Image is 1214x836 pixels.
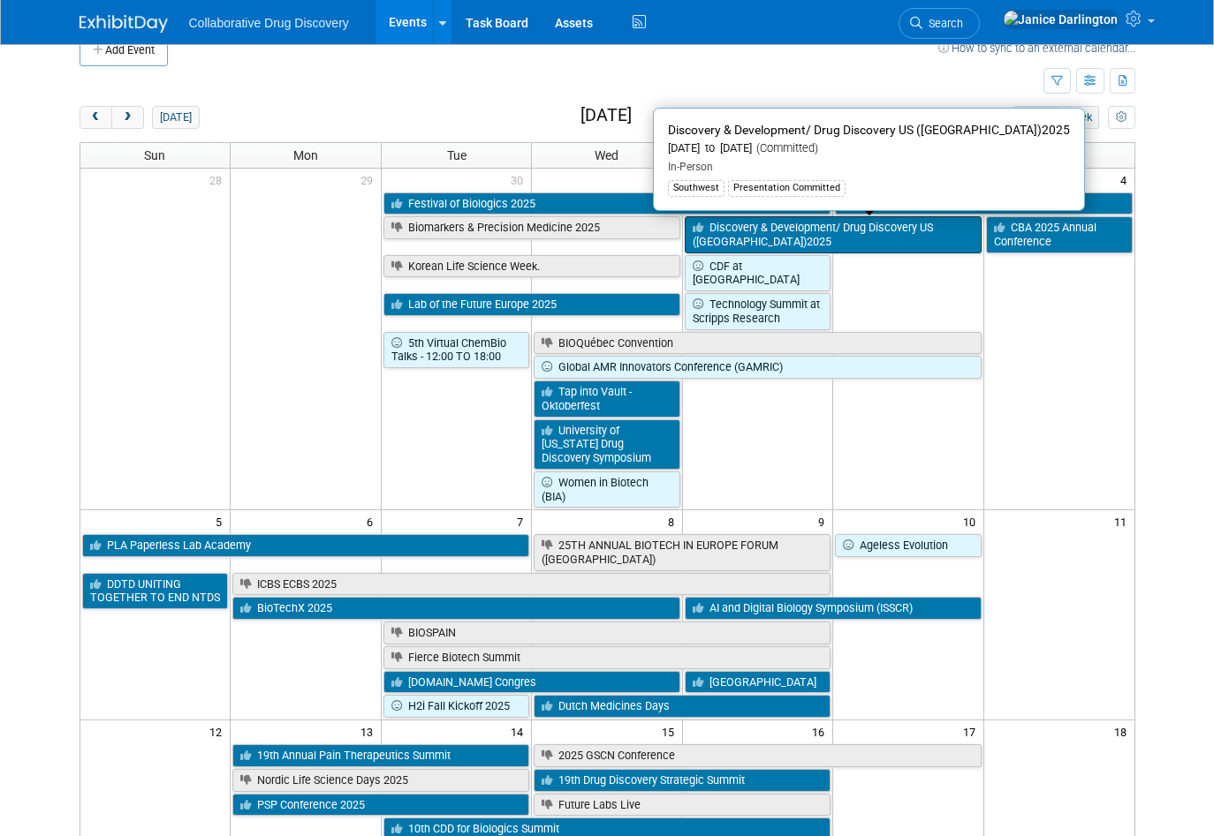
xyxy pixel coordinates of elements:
span: Search [922,17,963,30]
a: Discovery & Development/ Drug Discovery US ([GEOGRAPHIC_DATA])2025 [685,216,982,252]
img: ExhibitDay [80,15,168,33]
a: Future Labs Live [534,794,831,817]
span: 10 [961,510,983,532]
a: 2025 GSCN Conference [534,744,981,767]
a: Fierce Biotech Summit [383,646,831,669]
span: 29 [359,169,381,191]
span: 28 [208,169,230,191]
a: AI and Digital Biology Symposium (ISSCR) [685,597,982,620]
span: 18 [1112,720,1134,742]
span: 6 [365,510,381,532]
span: Sun [144,148,165,162]
button: next [111,106,144,129]
span: 14 [509,720,531,742]
a: DDTD UNITING TOGETHER TO END NTDS [82,573,229,609]
a: H2i Fall Kickoff 2025 [383,695,529,718]
span: 12 [208,720,230,742]
a: PSP Conference 2025 [232,794,529,817]
button: [DATE] [152,106,199,129]
button: myCustomButton [1108,106,1134,129]
a: Biomarkers & Precision Medicine 2025 [383,216,680,239]
img: Janice Darlington [1003,10,1119,29]
a: 19th Annual Pain Therapeutics Summit [232,744,529,767]
a: Tap into Vault - Oktoberfest [534,380,679,417]
a: University of [US_STATE] Drug Discovery Symposium [534,419,679,470]
div: [DATE] to [DATE] [668,141,1070,156]
span: 16 [810,720,832,742]
div: Presentation Committed [728,180,846,196]
a: CDF at [GEOGRAPHIC_DATA] [685,255,831,291]
button: Add Event [80,34,168,66]
a: Search [899,8,980,39]
h2: [DATE] [580,106,632,125]
a: BIOSPAIN [383,621,831,644]
a: 25TH ANNUAL BIOTECH IN EUROPE FORUM ([GEOGRAPHIC_DATA]) [534,534,831,570]
span: 17 [961,720,983,742]
a: Women in Biotech (BIA) [534,471,679,508]
a: Dutch Medicines Days [534,695,831,718]
div: Southwest [668,180,725,196]
span: (Committed) [752,141,818,154]
span: Wed [595,148,618,162]
span: In-Person [668,161,713,173]
a: Lab of the Future Europe 2025 [383,293,680,316]
a: ICBS ECBS 2025 [232,573,831,596]
a: Technology Summit at Scripps Research [685,293,831,329]
span: 4 [1119,169,1134,191]
a: How to sync to an external calendar... [938,41,1135,55]
span: 15 [660,720,682,742]
a: CBA 2025 Annual Conference [986,216,1133,252]
i: Personalize Calendar [1116,112,1127,124]
a: Korean Life Science Week. [383,255,680,278]
a: Global AMR Innovators Conference (GAMRIC) [534,356,981,379]
a: 5th Virtual ChemBio Talks - 12:00 TO 18:00 [383,332,529,368]
span: Collaborative Drug Discovery [189,16,349,30]
a: Ageless Evolution [835,534,981,557]
span: 30 [509,169,531,191]
a: 19th Drug Discovery Strategic Summit [534,769,831,792]
span: Tue [447,148,467,162]
span: 9 [816,510,832,532]
a: PLA Paperless Lab Academy [82,534,530,557]
span: 11 [1112,510,1134,532]
span: 13 [359,720,381,742]
button: prev [80,106,112,129]
span: Discovery & Development/ Drug Discovery US ([GEOGRAPHIC_DATA])2025 [668,123,1070,137]
a: [DOMAIN_NAME] Congres [383,671,680,694]
span: Mon [293,148,318,162]
a: Festival of Biologics 2025 [383,192,831,215]
a: [GEOGRAPHIC_DATA] [685,671,831,694]
a: Nordic Life Science Days 2025 [232,769,529,792]
span: 5 [214,510,230,532]
span: 8 [666,510,682,532]
a: BioTechX 2025 [232,597,679,620]
span: 7 [515,510,531,532]
a: BIOQuébec Convention [534,332,981,355]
